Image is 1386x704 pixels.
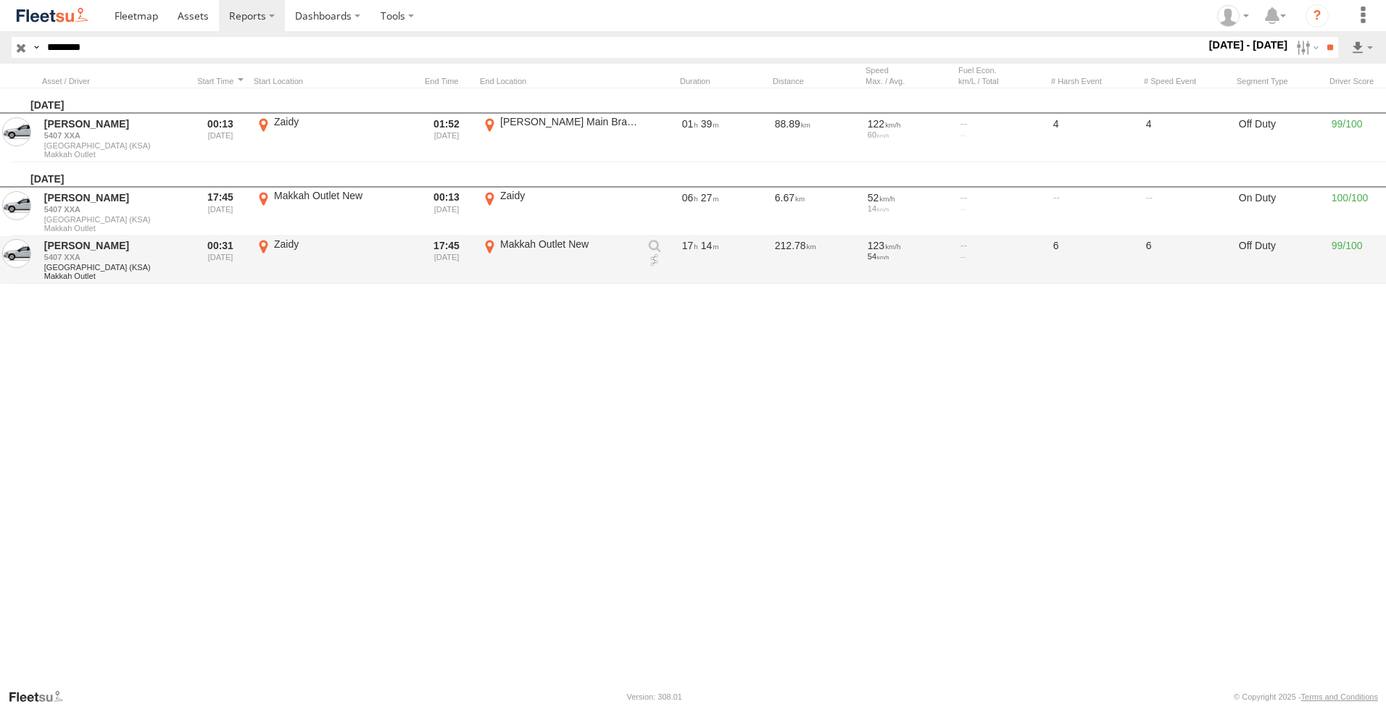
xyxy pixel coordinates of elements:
[419,76,474,86] div: Click to Sort
[647,239,662,253] a: View Events
[44,130,185,141] a: 5407 XXA
[1051,238,1138,282] div: 6
[419,238,474,282] div: Exited after selected date range
[1212,5,1254,27] div: Hussain Daffa
[2,191,31,220] a: View Asset in Asset Management
[44,141,185,150] span: [GEOGRAPHIC_DATA] (KSA)
[682,192,698,204] span: 06
[44,239,185,252] a: [PERSON_NAME]
[1301,692,1378,701] a: Terms and Conditions
[2,239,31,268] a: View Asset in Asset Management
[773,115,860,160] div: 88.89
[868,117,950,130] div: 122
[193,238,248,282] div: Entered prior to selected date range
[868,204,950,213] div: 14
[274,238,411,251] div: Zaidy
[868,130,950,139] div: 60
[647,253,662,268] a: View on breadcrumb report
[1306,4,1329,28] i: ?
[480,115,639,160] label: Click to View Event Location
[868,239,950,252] div: 123
[44,150,185,159] span: Filter Results to this Group
[1051,115,1138,160] div: 4
[480,189,639,234] label: Click to View Event Location
[193,115,248,160] div: Entered prior to selected date range
[1206,37,1291,53] label: [DATE] - [DATE]
[1237,189,1324,234] div: On Duty
[44,252,185,262] a: 5407 XXA
[2,117,31,146] a: View Asset in Asset Management
[500,238,637,251] div: Makkah Outlet New
[701,192,719,204] span: 27
[1144,115,1231,160] div: 4
[254,115,413,160] label: Click to View Event Location
[14,6,90,25] img: fleetsu-logo-horizontal.svg
[1237,238,1324,282] div: Off Duty
[8,690,75,704] a: Visit our Website
[1350,37,1374,58] label: Export results as...
[682,118,698,130] span: 01
[500,115,637,128] div: [PERSON_NAME] Main Branch 2
[701,240,719,251] span: 14
[193,189,248,234] div: Entered prior to selected date range
[254,238,413,282] label: Click to View Event Location
[44,215,185,224] span: [GEOGRAPHIC_DATA] (KSA)
[1234,692,1378,701] div: © Copyright 2025 -
[773,76,860,86] div: Click to Sort
[44,204,185,214] a: 5407 XXA
[701,118,719,130] span: 39
[627,692,682,701] div: Version: 308.01
[1237,115,1324,160] div: Off Duty
[44,191,185,204] a: [PERSON_NAME]
[30,37,42,58] label: Search Query
[274,189,411,202] div: Makkah Outlet New
[682,240,698,251] span: 17
[254,189,413,234] label: Click to View Event Location
[419,189,474,234] div: Exited after selected date range
[773,238,860,282] div: 212.78
[480,238,639,282] label: Click to View Event Location
[1144,238,1231,282] div: 6
[500,189,637,202] div: Zaidy
[44,263,185,272] span: [GEOGRAPHIC_DATA] (KSA)
[419,115,474,160] div: Exited after selected date range
[44,117,185,130] a: [PERSON_NAME]
[773,189,860,234] div: 6.67
[44,272,185,280] span: Filter Results to this Group
[868,252,950,261] div: 54
[44,224,185,232] span: Filter Results to this Group
[193,76,248,86] div: Click to Sort
[868,191,950,204] div: 52
[274,115,411,128] div: Zaidy
[1290,37,1321,58] label: Search Filter Options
